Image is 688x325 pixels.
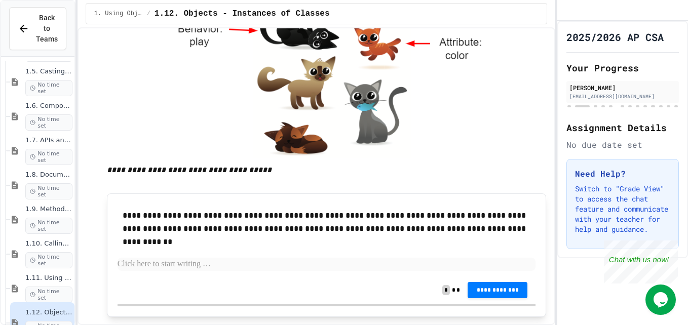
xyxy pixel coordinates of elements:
[645,285,678,315] iframe: chat widget
[575,168,670,180] h3: Need Help?
[25,239,72,248] span: 1.10. Calling Class Methods
[575,184,670,234] p: Switch to "Grade View" to access the chat feature and communicate with your teacher for help and ...
[25,252,72,268] span: No time set
[94,10,143,18] span: 1. Using Objects and Methods
[25,114,72,131] span: No time set
[566,30,664,44] h1: 2025/2026 AP CSA
[566,61,679,75] h2: Your Progress
[25,183,72,199] span: No time set
[25,308,72,317] span: 1.12. Objects - Instances of Classes
[566,139,679,151] div: No due date set
[25,287,72,303] span: No time set
[25,171,72,179] span: 1.8. Documentation with Comments and Preconditions
[155,8,330,20] span: 1.12. Objects - Instances of Classes
[25,102,72,110] span: 1.6. Compound Assignment Operators
[25,205,72,214] span: 1.9. Method Signatures
[566,120,679,135] h2: Assignment Details
[569,83,676,92] div: [PERSON_NAME]
[25,136,72,145] span: 1.7. APIs and Libraries
[25,218,72,234] span: No time set
[604,240,678,283] iframe: chat widget
[36,13,58,45] span: Back to Teams
[25,80,72,96] span: No time set
[25,67,72,76] span: 1.5. Casting and Ranges of Values
[569,93,676,100] div: [EMAIL_ADDRESS][DOMAIN_NAME]
[9,7,66,50] button: Back to Teams
[25,149,72,165] span: No time set
[147,10,150,18] span: /
[25,274,72,282] span: 1.11. Using the Math Class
